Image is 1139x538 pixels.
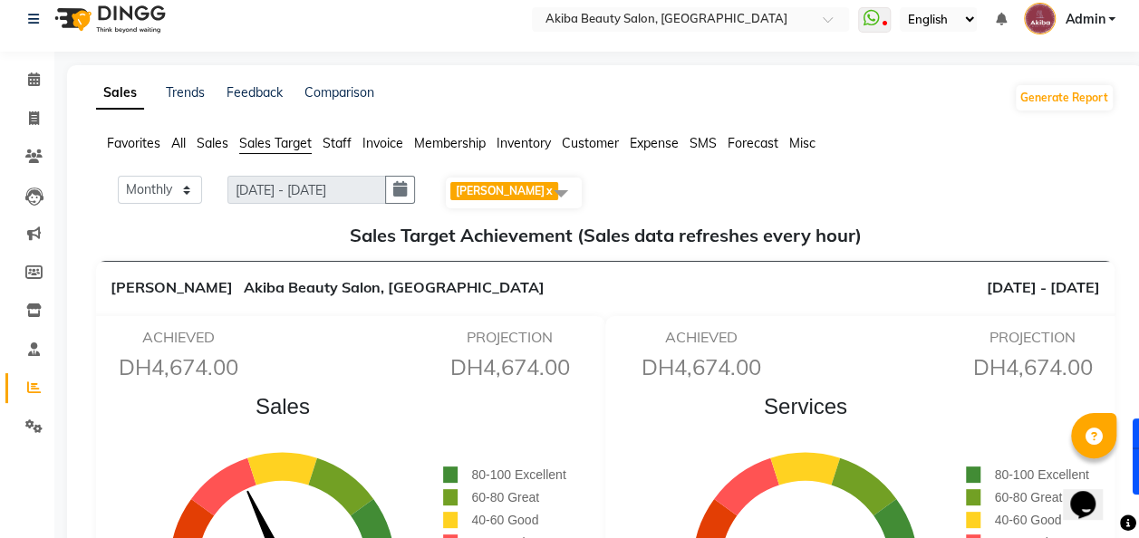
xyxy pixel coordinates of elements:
[239,135,312,151] span: Sales Target
[963,329,1102,346] h6: PROJECTION
[111,278,233,296] span: [PERSON_NAME]
[1016,85,1113,110] button: Generate Report
[227,84,283,101] a: Feedback
[111,225,1100,246] h5: Sales Target Achievement (Sales data refreshes every hour)
[994,513,1061,527] span: 40-60 Good
[304,84,374,101] a: Comparison
[1024,3,1056,34] img: Admin
[497,135,551,151] span: Inventory
[107,135,160,151] span: Favorites
[644,390,966,423] span: Services
[471,513,538,527] span: 40-60 Good
[227,176,386,204] input: DD/MM/YYYY-DD/MM/YYYY
[471,490,539,504] span: 60-80 Great
[690,135,717,151] span: SMS
[728,135,778,151] span: Forecast
[994,490,1062,504] span: 60-80 Great
[197,135,228,151] span: Sales
[963,354,1102,380] h6: DH4,674.00
[362,135,403,151] span: Invoice
[632,354,770,380] h6: DH4,674.00
[632,329,770,346] h6: ACHIEVED
[471,467,565,482] span: 80-100 Excellent
[440,329,579,346] h6: PROJECTION
[121,390,443,423] span: Sales
[630,135,679,151] span: Expense
[987,276,1100,298] span: [DATE] - [DATE]
[96,77,144,110] a: Sales
[456,184,545,197] span: [PERSON_NAME]
[1063,466,1121,520] iframe: chat widget
[109,329,247,346] h6: ACHIEVED
[562,135,619,151] span: Customer
[109,354,247,380] h6: DH4,674.00
[994,467,1088,482] span: 80-100 Excellent
[323,135,352,151] span: Staff
[440,354,579,380] h6: DH4,674.00
[171,135,186,151] span: All
[789,135,816,151] span: Misc
[244,278,545,296] span: Akiba Beauty Salon, [GEOGRAPHIC_DATA]
[166,84,205,101] a: Trends
[1065,10,1105,29] span: Admin
[414,135,486,151] span: Membership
